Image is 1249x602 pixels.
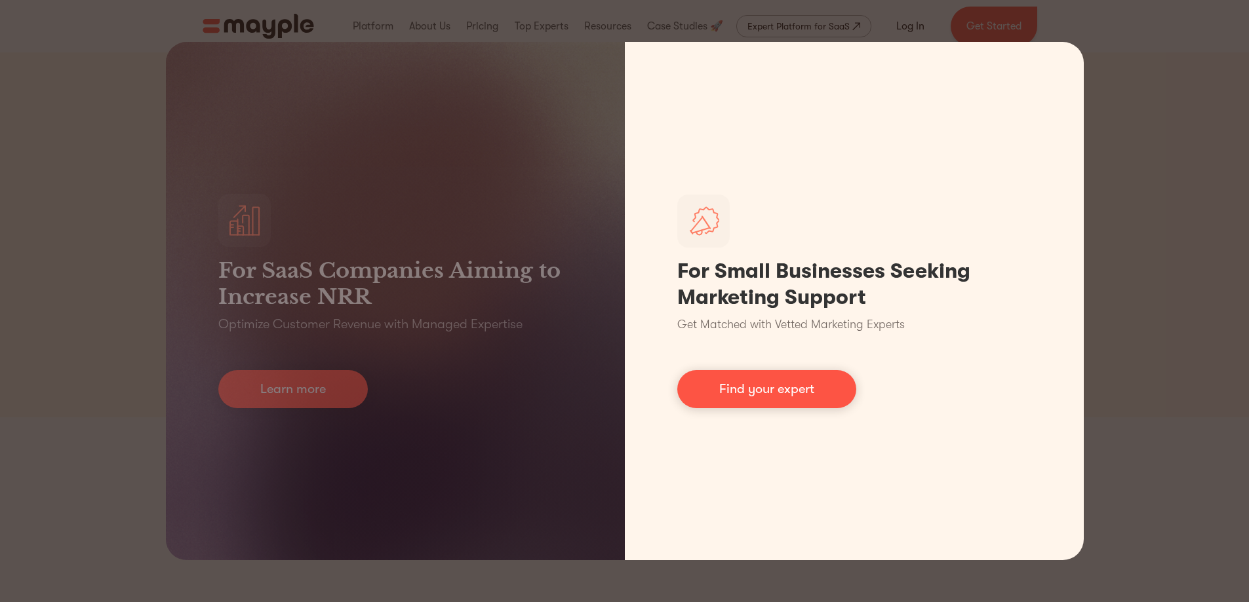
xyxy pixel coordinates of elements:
[218,370,368,408] a: Learn more
[218,315,523,333] p: Optimize Customer Revenue with Managed Expertise
[677,258,1031,310] h1: For Small Businesses Seeking Marketing Support
[218,257,572,310] h3: For SaaS Companies Aiming to Increase NRR
[677,370,856,408] a: Find your expert
[677,316,905,333] p: Get Matched with Vetted Marketing Experts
